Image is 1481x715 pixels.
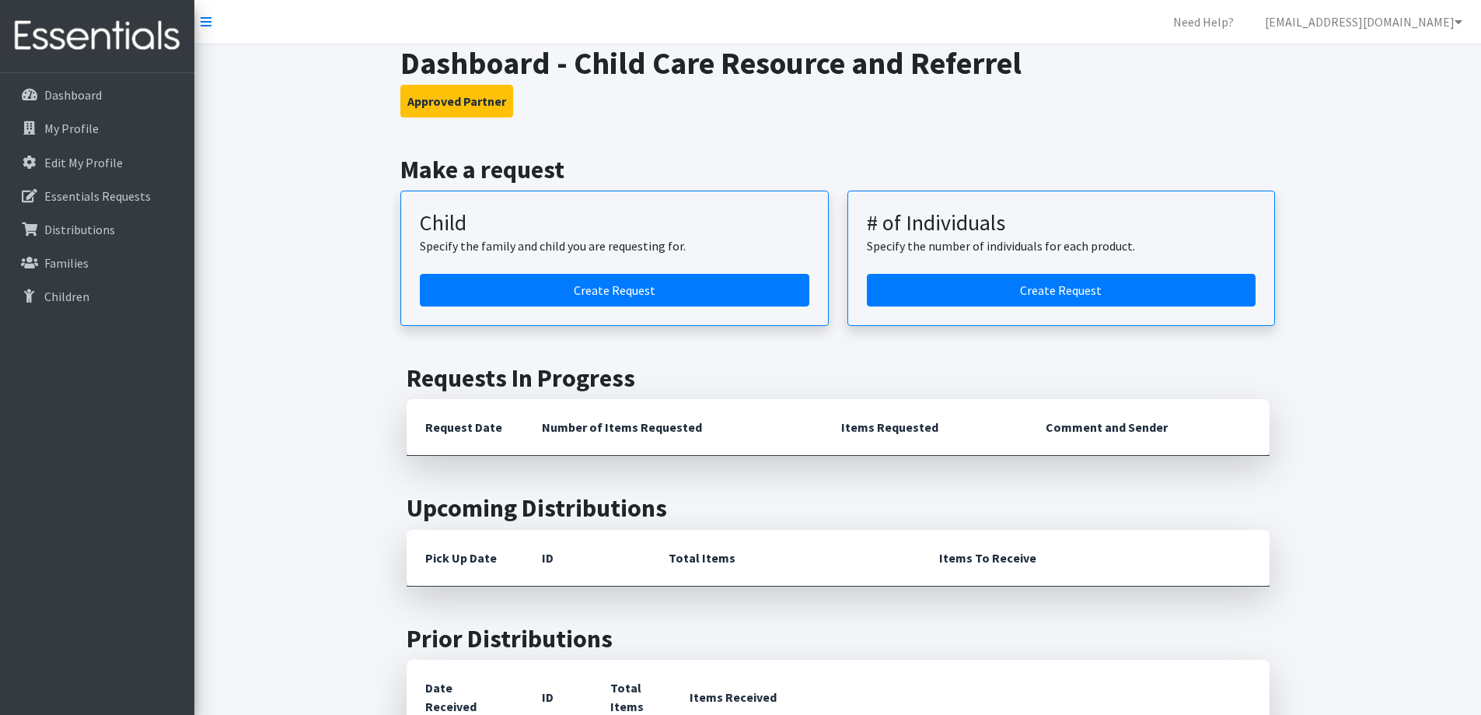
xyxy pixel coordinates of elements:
th: Pick Up Date [407,530,523,587]
a: Distributions [6,214,188,245]
p: Families [44,255,89,271]
a: Children [6,281,188,312]
th: Total Items [650,530,920,587]
p: Children [44,289,89,304]
a: Essentials Requests [6,181,188,212]
p: Dashboard [44,87,102,103]
h2: Upcoming Distributions [407,493,1270,523]
p: My Profile [44,121,99,136]
a: Families [6,247,188,279]
h2: Make a request [400,155,1275,184]
a: Edit My Profile [6,147,188,178]
a: My Profile [6,113,188,144]
p: Specify the number of individuals for each product. [867,237,1256,255]
p: Distributions [44,222,115,237]
a: Create a request by number of individuals [867,274,1256,307]
th: Request Date [407,399,523,456]
h2: Requests In Progress [407,363,1270,393]
h1: Dashboard - Child Care Resource and Referrel [400,44,1275,82]
th: ID [523,530,650,587]
img: HumanEssentials [6,10,188,62]
a: Need Help? [1161,6,1246,37]
a: Create a request for a child or family [420,274,809,307]
h2: Prior Distributions [407,624,1270,654]
th: Items Requested [823,399,1027,456]
p: Specify the family and child you are requesting for. [420,237,809,255]
a: [EMAIL_ADDRESS][DOMAIN_NAME] [1252,6,1475,37]
h3: Child [420,210,809,237]
p: Essentials Requests [44,188,151,204]
a: Dashboard [6,79,188,110]
p: Edit My Profile [44,155,123,170]
button: Approved Partner [400,85,513,117]
h3: # of Individuals [867,210,1256,237]
th: Items To Receive [920,530,1270,587]
th: Number of Items Requested [523,399,823,456]
th: Comment and Sender [1027,399,1269,456]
